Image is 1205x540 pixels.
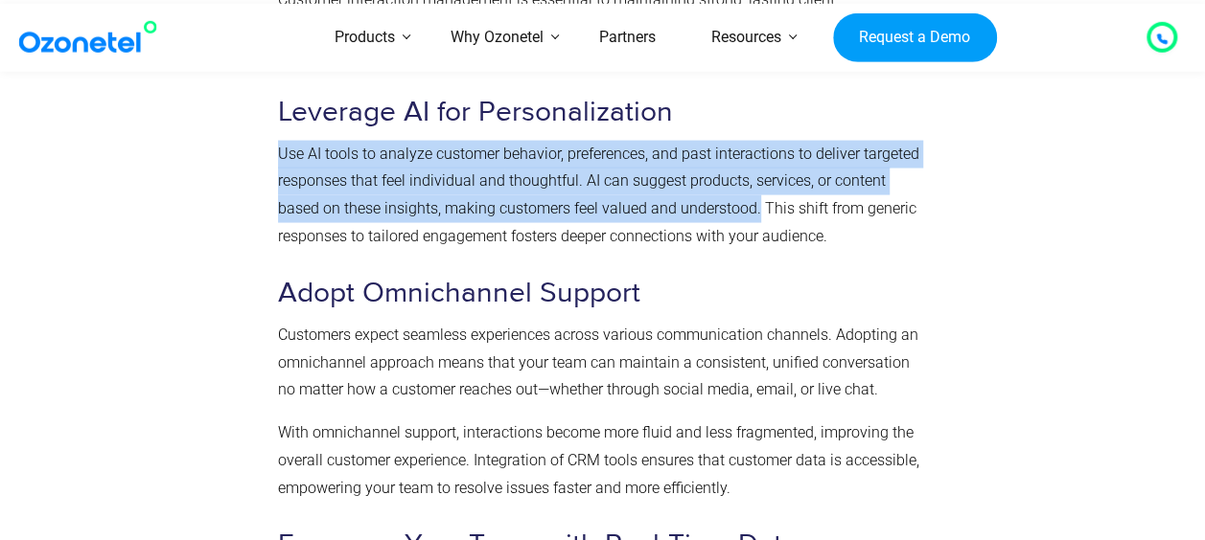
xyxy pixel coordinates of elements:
[423,4,571,72] a: Why Ozonetel
[278,141,920,251] p: Use AI tools to analyze customer behavior, preferences, and past interactions to deliver targeted...
[278,275,920,312] h3: Adopt Omnichannel Support
[571,4,684,72] a: Partners
[833,12,997,62] a: Request a Demo
[684,4,809,72] a: Resources
[307,4,423,72] a: Products
[278,94,920,131] h3: Leverage AI for Personalization
[278,322,920,404] p: Customers expect seamless experiences across various communication channels. Adopting an omnichan...
[278,419,920,502] p: With omnichannel support, interactions become more fluid and less fragmented, improving the overa...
